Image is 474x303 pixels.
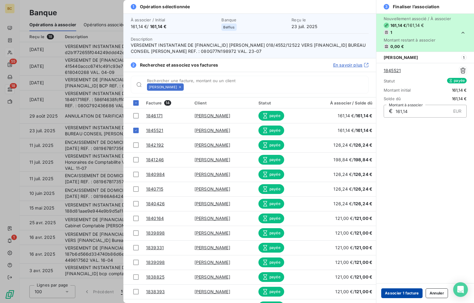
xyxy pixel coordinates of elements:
[146,142,164,148] a: 1842192
[146,230,165,235] a: 1839898
[131,17,218,22] span: À associer / Initial
[258,287,284,297] span: payée
[146,186,163,192] a: 1840715
[384,4,389,9] span: 3
[150,24,167,29] span: 161,14 €
[333,142,372,148] span: 126,24 € /
[258,140,284,150] span: payée
[335,260,372,265] span: 121,00 € /
[452,96,467,101] span: 161,14 €
[194,274,230,279] a: [PERSON_NAME]
[393,4,439,10] span: Finaliser l’association
[146,128,163,133] a: 1845521
[146,289,165,294] a: 1838393
[333,201,372,206] span: 126,24 € /
[390,44,404,49] span: 0,00 €
[194,230,230,235] a: [PERSON_NAME]
[194,128,230,133] a: [PERSON_NAME]
[354,142,372,148] span: 126,24 €
[258,170,284,179] span: payée
[355,260,372,265] span: 121,00 €
[354,201,372,206] span: 126,24 €
[258,155,284,165] span: payée
[390,23,406,28] span: 161,14 €
[355,216,372,221] span: 121,00 €
[140,62,218,68] span: Recherchez et associez vos factures
[194,186,230,192] a: [PERSON_NAME]
[146,245,164,250] a: 1839331
[333,157,372,162] span: 198,84 € /
[186,84,368,90] input: placeholder
[223,25,235,29] span: Belfius
[131,4,136,9] span: 1
[384,55,418,60] span: [PERSON_NAME]
[453,282,468,297] div: Open Intercom Messenger
[354,172,372,177] span: 126,24 €
[452,88,467,93] span: 161,14 €
[384,96,401,101] span: Solde dû
[258,257,284,267] span: payée
[149,85,177,89] span: [PERSON_NAME]
[447,78,467,83] span: payée
[335,274,372,279] span: 121,00 € /
[356,128,372,133] span: 161,14 €
[390,30,392,35] span: 1
[258,126,284,135] span: payée
[146,157,164,162] a: 1841246
[221,17,288,22] span: Banque
[258,184,284,194] span: payée
[131,42,369,54] span: VERSEMENT INSTANTANE DE [FINANCIAL_ID] [PERSON_NAME] 018/4552/12522 VERS [FINANCIAL_ID] BUREAU CO...
[354,186,372,192] span: 126,24 €
[194,260,230,265] a: [PERSON_NAME]
[333,186,372,192] span: 126,24 € /
[335,216,372,221] span: 121,00 € /
[258,214,284,223] span: payée
[292,17,369,22] span: Reçu le
[381,288,423,298] button: Associer 1 facture
[131,24,218,30] span: 161,14 € /
[335,289,372,294] span: 121,00 € /
[194,289,230,294] a: [PERSON_NAME]
[194,142,230,148] a: [PERSON_NAME]
[292,17,369,30] div: 23 juil. 2025
[258,228,284,238] span: payée
[194,216,230,221] a: [PERSON_NAME]
[146,260,165,265] a: 1839098
[164,100,171,106] span: 14
[333,62,369,68] a: En savoir plus
[146,201,165,206] a: 1840426
[310,100,372,105] div: À associer / Solde dû
[426,288,448,298] button: Annuler
[338,128,372,133] span: 161,14 € /
[356,113,372,118] span: 161,14 €
[194,157,230,162] a: [PERSON_NAME]
[335,245,372,250] span: 121,00 € /
[194,113,230,118] a: [PERSON_NAME]
[140,4,190,10] span: Opération sélectionnée
[461,55,467,60] span: 1
[146,172,165,177] a: 1840984
[384,16,451,21] span: Nouvellement associé / À associer
[131,37,153,42] span: Description
[258,199,284,209] span: payée
[355,289,372,294] span: 121,00 €
[146,274,164,279] a: 1838825
[355,230,372,235] span: 121,00 €
[354,157,372,162] span: 198,84 €
[146,100,187,106] div: Facture
[194,245,230,250] a: [PERSON_NAME]
[384,38,451,42] span: Montant restant à associer
[258,243,284,253] span: payée
[258,111,284,121] span: payée
[406,22,424,28] span: / 161,14 €
[194,172,230,177] a: [PERSON_NAME]
[335,230,372,235] span: 121,00 € /
[194,100,251,105] div: Client
[338,113,372,118] span: 161,14 € /
[333,172,372,177] span: 126,24 € /
[146,216,164,221] a: 1840164
[258,100,303,105] div: Statut
[194,201,230,206] a: [PERSON_NAME]
[384,88,411,93] span: Montant initial
[384,68,401,74] a: 1845521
